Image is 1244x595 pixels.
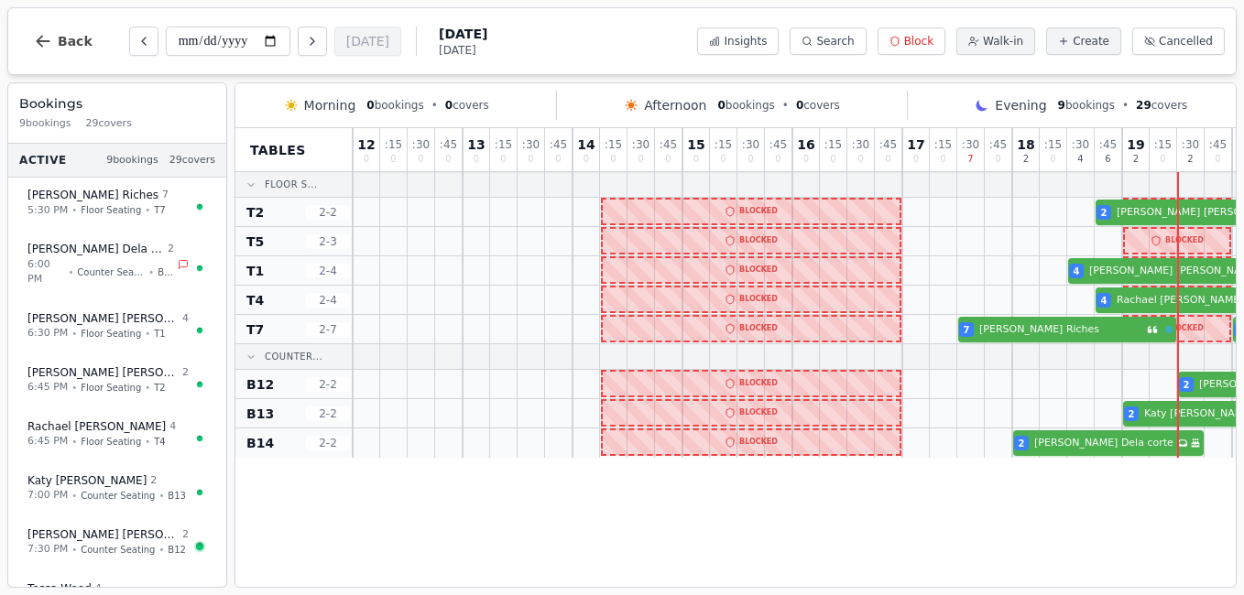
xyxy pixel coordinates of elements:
span: Floor Seating [81,327,141,341]
span: 0 [445,99,453,112]
span: 29 covers [86,116,132,132]
span: [PERSON_NAME] Dela corte [1034,436,1173,451]
span: 15 [687,138,704,151]
span: 9 bookings [106,153,158,168]
span: [PERSON_NAME] Riches [27,188,158,202]
span: • [71,203,77,217]
span: B14 [246,434,274,452]
span: Floor S... [265,178,318,191]
span: : 15 [385,139,402,150]
span: Floor Seating [81,203,141,217]
span: 7:00 PM [27,488,68,503]
span: Afternoon [644,96,706,114]
span: 0 [995,155,1000,164]
span: 18 [1017,138,1034,151]
span: : 45 [440,139,457,150]
span: Rachael [PERSON_NAME] [27,419,166,434]
button: [PERSON_NAME] [PERSON_NAME]46:30 PM•Floor Seating•T1 [16,301,219,352]
span: 0 [1160,155,1165,164]
span: Back [58,35,93,48]
span: 0 [364,155,369,164]
span: 0 [803,155,809,164]
span: Morning [304,96,356,114]
span: 0 [913,155,919,164]
span: 2 [1023,155,1029,164]
h3: Bookings [19,94,215,113]
span: 0 [693,155,699,164]
span: [PERSON_NAME] [PERSON_NAME] [27,527,179,542]
span: • [145,203,150,217]
span: covers [796,98,840,113]
span: Tables [250,141,306,159]
span: 0 [885,155,890,164]
span: 29 [1136,99,1151,112]
span: T5 [246,233,264,251]
span: 2 - 2 [306,406,350,421]
span: 17 [907,138,924,151]
span: Floor Seating [81,381,141,395]
span: : 15 [934,139,952,150]
span: T2 [154,381,165,395]
button: [PERSON_NAME] Riches75:30 PM•Floor Seating•T7 [16,178,219,228]
span: : 15 [824,139,842,150]
span: Katy [PERSON_NAME] [27,473,147,488]
span: B12 [246,375,274,394]
button: Create [1046,27,1121,55]
span: • [71,381,77,395]
span: 6 [1105,155,1110,164]
span: 9 [1058,99,1065,112]
button: Previous day [129,27,158,56]
span: : 45 [989,139,1007,150]
span: 0 [638,155,643,164]
span: 2 [182,365,189,381]
span: 0 [555,155,561,164]
span: 5:30 PM [27,203,68,219]
span: Block [904,34,933,49]
span: : 45 [879,139,897,150]
span: • [145,381,150,395]
span: 2 - 3 [306,234,350,249]
span: 0 [747,155,753,164]
span: : 45 [1099,139,1117,150]
span: B12 [168,543,186,557]
span: 6:00 PM [27,257,64,287]
span: : 15 [715,139,732,150]
span: bookings [717,98,774,113]
span: : 15 [495,139,512,150]
span: 0 [528,155,533,164]
span: 0 [665,155,671,164]
span: covers [445,98,489,113]
span: 2 - 7 [306,322,350,337]
span: T4 [246,291,264,309]
span: 0 [500,155,506,164]
button: Walk-in [956,27,1035,55]
span: Cancelled [1159,34,1213,49]
span: • [158,543,164,557]
span: : 45 [550,139,567,150]
span: 2 [1184,378,1190,392]
button: Rachael [PERSON_NAME]46:45 PM•Floor Seating•T4 [16,409,219,460]
span: 0 [857,155,863,164]
span: 0 [584,155,589,164]
span: Floor Seating [81,435,141,449]
span: 0 [418,155,423,164]
span: 6:45 PM [27,434,68,449]
span: Counter Seating [77,265,145,279]
span: : 30 [1072,139,1089,150]
span: 2 [150,473,157,489]
span: 0 [474,155,479,164]
span: 29 covers [169,153,215,168]
span: 0 [610,155,616,164]
span: : 30 [742,139,759,150]
span: : 30 [962,139,979,150]
span: 2 - 4 [306,293,350,308]
span: • [71,543,77,557]
button: [PERSON_NAME] [PERSON_NAME]26:45 PM•Floor Seating•T2 [16,355,219,406]
span: Counter Seating [81,543,155,557]
button: Next day [298,27,327,56]
span: 16 [797,138,814,151]
span: • [145,435,150,449]
span: : 15 [1044,139,1062,150]
span: 19 [1127,138,1144,151]
span: 0 [717,99,725,112]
